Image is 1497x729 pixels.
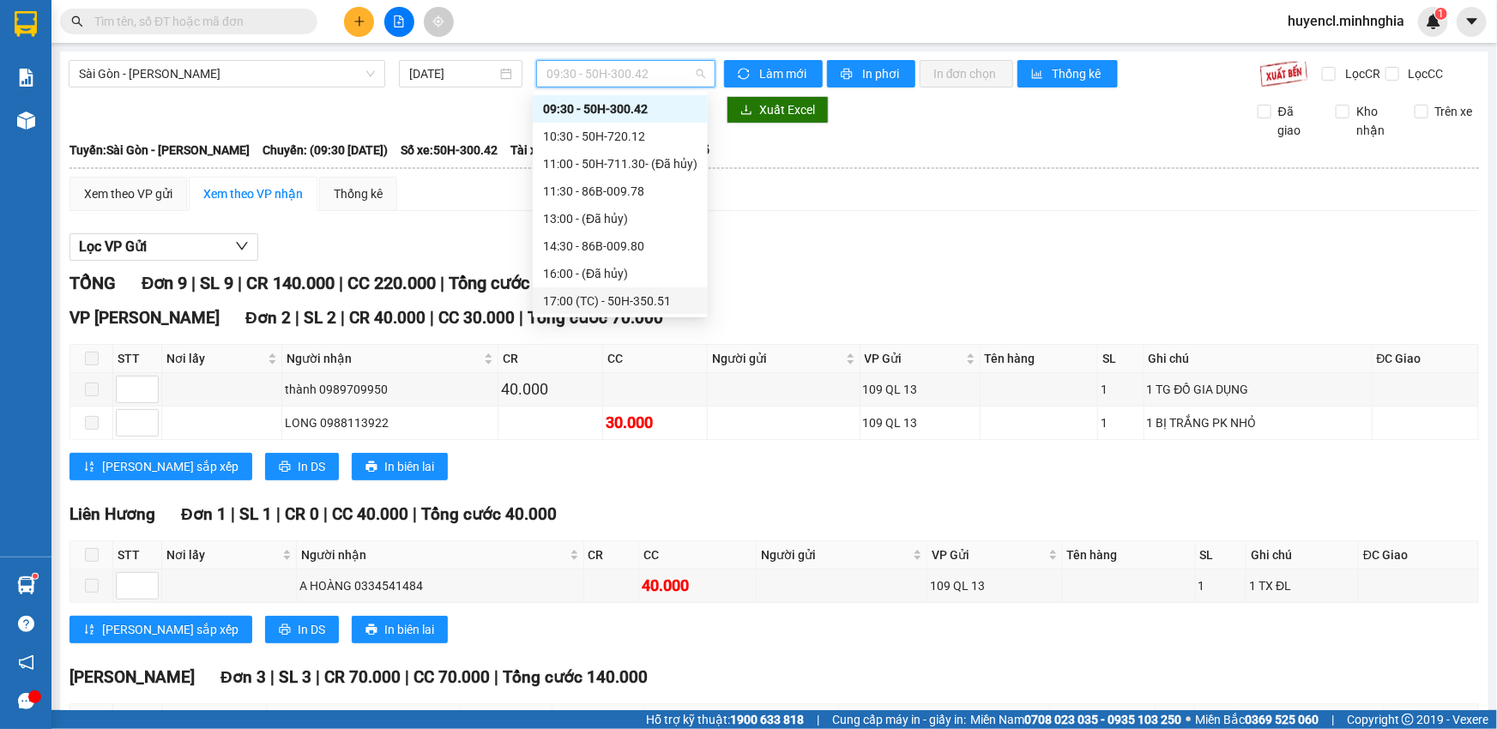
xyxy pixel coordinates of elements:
[1349,102,1401,140] span: Kho nhận
[494,667,498,687] span: |
[606,411,704,435] div: 30.000
[832,710,966,729] span: Cung cấp máy in - giấy in:
[265,616,339,643] button: printerIn DS
[102,620,238,639] span: [PERSON_NAME] sắp xếp
[69,143,250,157] b: Tuyến: Sài Gòn - [PERSON_NAME]
[738,68,752,81] span: sync
[231,504,235,524] span: |
[1053,64,1104,83] span: Thống kê
[246,273,335,293] span: CR 140.000
[1101,413,1140,432] div: 1
[295,308,299,328] span: |
[83,624,95,637] span: sort-ascending
[334,184,383,203] div: Thống kê
[365,461,377,474] span: printer
[220,667,266,687] span: Đơn 3
[712,349,842,368] span: Người gửi
[285,380,495,399] div: thành 0989709950
[1098,345,1144,373] th: SL
[730,713,804,726] strong: 1900 633 818
[543,154,697,173] div: 11:00 - 50H-711.30 - (Đã hủy)
[1195,710,1319,729] span: Miền Bắc
[449,273,595,293] span: Tổng cước 360.000
[324,667,401,687] span: CR 70.000
[279,624,291,637] span: printer
[1249,576,1355,595] div: 1 TX ĐL
[113,345,162,373] th: STT
[543,182,697,201] div: 11:30 - 86B-009.78
[287,349,480,368] span: Người nhận
[33,574,38,579] sup: 1
[503,667,648,687] span: Tổng cước 140.000
[1017,60,1118,87] button: bar-chartThống kê
[69,453,252,480] button: sort-ascending[PERSON_NAME] sắp xếp
[304,308,336,328] span: SL 2
[18,654,34,671] span: notification
[353,15,365,27] span: plus
[1402,64,1446,83] span: Lọc CC
[102,457,238,476] span: [PERSON_NAME] sắp xếp
[759,100,815,119] span: Xuất Excel
[1245,713,1319,726] strong: 0369 525 060
[740,104,752,117] span: download
[1101,380,1140,399] div: 1
[18,693,34,709] span: message
[69,616,252,643] button: sort-ascending[PERSON_NAME] sắp xếp
[18,616,34,632] span: question-circle
[649,708,821,727] span: Người gửi
[409,64,497,83] input: 15/09/2025
[438,308,515,328] span: CC 30.000
[543,292,697,310] div: 17:00 (TC) - 50H-350.51
[235,239,249,253] span: down
[166,545,279,564] span: Nơi lấy
[393,15,405,27] span: file-add
[1402,714,1414,726] span: copyright
[285,413,495,432] div: LONG 0988113922
[543,209,697,228] div: 13:00 - (Đã hủy)
[238,273,242,293] span: |
[440,273,444,293] span: |
[1063,541,1196,569] th: Tên hàng
[863,413,977,432] div: 109 QL 13
[401,141,498,160] span: Số xe: 50H-300.42
[69,233,258,261] button: Lọc VP Gửi
[498,345,603,373] th: CR
[1428,102,1480,121] span: Trên xe
[528,308,663,328] span: Tổng cước 70.000
[501,377,600,401] div: 40.000
[203,184,303,203] div: Xem theo VP nhận
[1338,64,1383,83] span: Lọc CR
[421,504,557,524] span: Tổng cước 40.000
[276,504,281,524] span: |
[1147,413,1369,432] div: 1 BỊ TRẮNG PK NHỎ
[1196,541,1247,569] th: SL
[1259,60,1308,87] img: 9k=
[17,111,35,130] img: warehouse-icon
[384,620,434,639] span: In biên lai
[817,710,819,729] span: |
[759,64,809,83] span: Làm mới
[646,710,804,729] span: Hỗ trợ kỹ thuật:
[1274,10,1418,32] span: huyencl.minhnghia
[352,616,448,643] button: printerIn biên lai
[1426,14,1441,29] img: icon-new-feature
[761,545,909,564] span: Người gửi
[843,708,1033,727] span: VP Gửi
[69,504,155,524] span: Liên Hương
[413,667,490,687] span: CC 70.000
[384,7,414,37] button: file-add
[1373,345,1479,373] th: ĐC Giao
[1031,68,1046,81] span: bar-chart
[1359,541,1479,569] th: ĐC Giao
[860,373,981,407] td: 109 QL 13
[970,710,1181,729] span: Miền Nam
[69,667,195,687] span: [PERSON_NAME]
[841,68,855,81] span: printer
[920,60,1013,87] button: In đơn chọn
[191,273,196,293] span: |
[1246,541,1359,569] th: Ghi chú
[316,667,320,687] span: |
[1147,380,1369,399] div: 1 TG ĐỒ GIA DỤNG
[200,273,233,293] span: SL 9
[930,576,1059,595] div: 109 QL 13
